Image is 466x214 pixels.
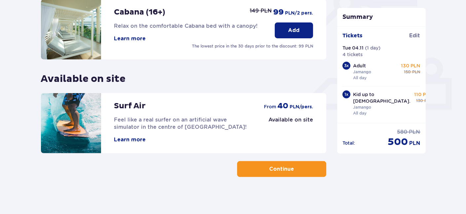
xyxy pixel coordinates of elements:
[285,10,313,17] span: PLN /2 pers.
[342,140,355,146] p: Total :
[353,62,366,69] p: Adult
[342,32,362,39] p: Tickets
[404,69,411,75] span: 150
[416,98,423,104] span: 130
[41,93,101,153] img: attraction
[250,7,272,15] p: 149 PLN
[412,69,420,75] span: PLN
[353,69,371,75] p: Jamango
[337,13,426,21] p: Summary
[353,91,411,104] p: Kid up to [DEMOGRAPHIC_DATA].
[114,117,247,130] span: Feel like a real surfer on an artificial wave simulator in the centre of [GEOGRAPHIC_DATA]!
[365,45,380,51] p: ( 1 day )
[269,165,294,173] p: Continue
[273,7,284,17] span: 99
[342,90,350,98] div: 1 x
[388,136,408,148] span: 500
[342,51,363,58] p: 4 tickets
[342,45,364,51] p: Tue 04.11
[424,98,432,104] span: PLN
[410,140,420,147] span: PLN
[275,22,313,38] button: Add
[409,128,420,136] span: PLN
[353,75,367,81] p: All day
[290,104,313,110] span: PLN /pers.
[114,35,146,42] button: Learn more
[114,136,146,143] button: Learn more
[288,27,300,34] p: Add
[353,110,367,116] p: All day
[410,32,420,39] span: Edit
[114,23,258,29] span: Relax on the comfortable Cabana bed with a canopy!
[192,43,313,49] p: The lowest price in the 30 days prior to the discount: 99 PLN
[397,128,408,136] span: 580
[401,62,420,69] p: 130 PLN
[264,103,276,110] span: from
[41,67,126,85] p: Available on site
[277,101,288,111] span: 40
[269,116,313,124] p: Available on site
[353,104,371,110] p: Jamango
[237,161,326,177] button: Continue
[114,7,165,17] p: Cabana (16+)
[114,101,146,111] p: Surf Air
[414,91,432,98] p: 110 PLN
[342,62,350,70] div: 3 x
